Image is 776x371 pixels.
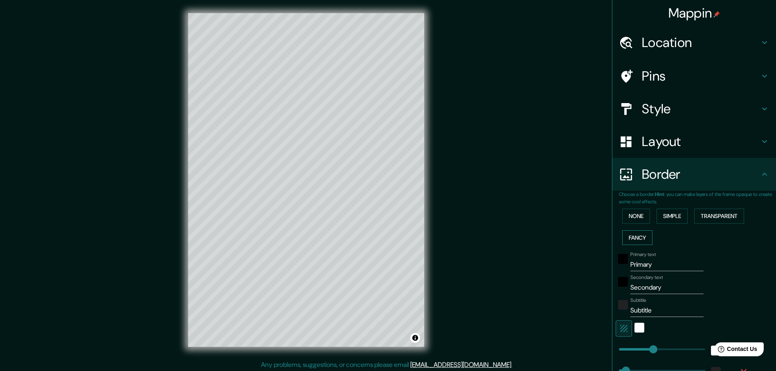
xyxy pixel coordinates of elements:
[619,191,776,205] p: Choose a border. : you can make layers of the frame opaque to create some cool effects.
[410,333,420,343] button: Toggle attribution
[630,297,646,304] label: Subtitle
[634,323,644,333] button: white
[410,360,511,369] a: [EMAIL_ADDRESS][DOMAIN_NAME]
[622,209,650,224] button: None
[618,254,628,264] button: black
[612,158,776,191] div: Border
[655,191,664,198] b: Hint
[261,360,513,370] p: Any problems, suggestions, or concerns please email .
[618,300,628,310] button: color-222222
[642,133,760,150] h4: Layout
[618,277,628,287] button: black
[612,60,776,92] div: Pins
[514,360,515,370] div: .
[622,230,652,245] button: Fancy
[642,68,760,84] h4: Pins
[703,339,767,362] iframe: Help widget launcher
[657,209,688,224] button: Simple
[612,125,776,158] div: Layout
[668,5,720,21] h4: Mappin
[642,101,760,117] h4: Style
[642,34,760,51] h4: Location
[612,92,776,125] div: Style
[612,26,776,59] div: Location
[630,274,663,281] label: Secondary text
[642,166,760,182] h4: Border
[513,360,514,370] div: .
[630,251,656,258] label: Primary text
[694,209,744,224] button: Transparent
[713,11,720,18] img: pin-icon.png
